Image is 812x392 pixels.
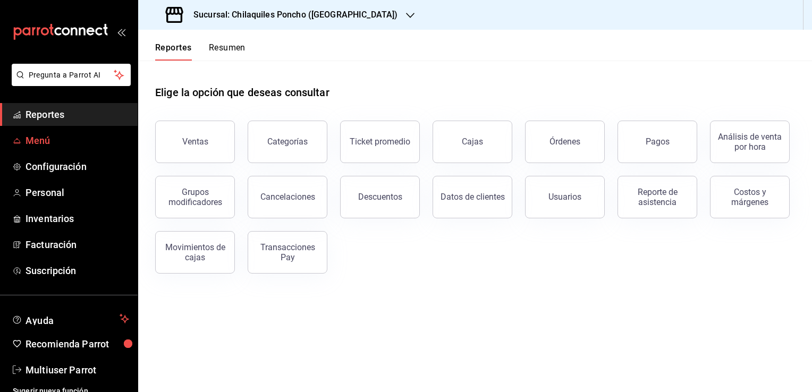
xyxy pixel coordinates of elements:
[29,70,114,81] span: Pregunta a Parrot AI
[26,107,129,122] span: Reportes
[26,263,129,278] span: Suscripción
[209,42,246,61] button: Resumen
[433,121,512,163] button: Cajas
[358,192,402,202] div: Descuentos
[26,237,129,252] span: Facturación
[26,312,115,325] span: Ayuda
[710,176,790,218] button: Costos y márgenes
[162,187,228,207] div: Grupos modificadores
[26,211,129,226] span: Inventarios
[433,176,512,218] button: Datos de clientes
[117,28,125,36] button: open_drawer_menu
[340,176,420,218] button: Descuentos
[525,176,605,218] button: Usuarios
[155,42,192,61] button: Reportes
[155,84,329,100] h1: Elige la opción que deseas consultar
[155,231,235,274] button: Movimientos de cajas
[26,133,129,148] span: Menú
[182,137,208,147] div: Ventas
[267,137,308,147] div: Categorías
[26,159,129,174] span: Configuración
[162,242,228,262] div: Movimientos de cajas
[618,121,697,163] button: Pagos
[717,187,783,207] div: Costos y márgenes
[7,77,131,88] a: Pregunta a Parrot AI
[248,231,327,274] button: Transacciones Pay
[248,121,327,163] button: Categorías
[525,121,605,163] button: Órdenes
[26,337,129,351] span: Recomienda Parrot
[717,132,783,152] div: Análisis de venta por hora
[260,192,315,202] div: Cancelaciones
[155,176,235,218] button: Grupos modificadores
[350,137,410,147] div: Ticket promedio
[710,121,790,163] button: Análisis de venta por hora
[549,137,580,147] div: Órdenes
[26,363,129,377] span: Multiuser Parrot
[462,137,483,147] div: Cajas
[548,192,581,202] div: Usuarios
[340,121,420,163] button: Ticket promedio
[618,176,697,218] button: Reporte de asistencia
[155,121,235,163] button: Ventas
[12,64,131,86] button: Pregunta a Parrot AI
[26,185,129,200] span: Personal
[255,242,320,262] div: Transacciones Pay
[441,192,505,202] div: Datos de clientes
[185,8,397,21] h3: Sucursal: Chilaquiles Poncho ([GEOGRAPHIC_DATA])
[248,176,327,218] button: Cancelaciones
[646,137,670,147] div: Pagos
[155,42,246,61] div: navigation tabs
[624,187,690,207] div: Reporte de asistencia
